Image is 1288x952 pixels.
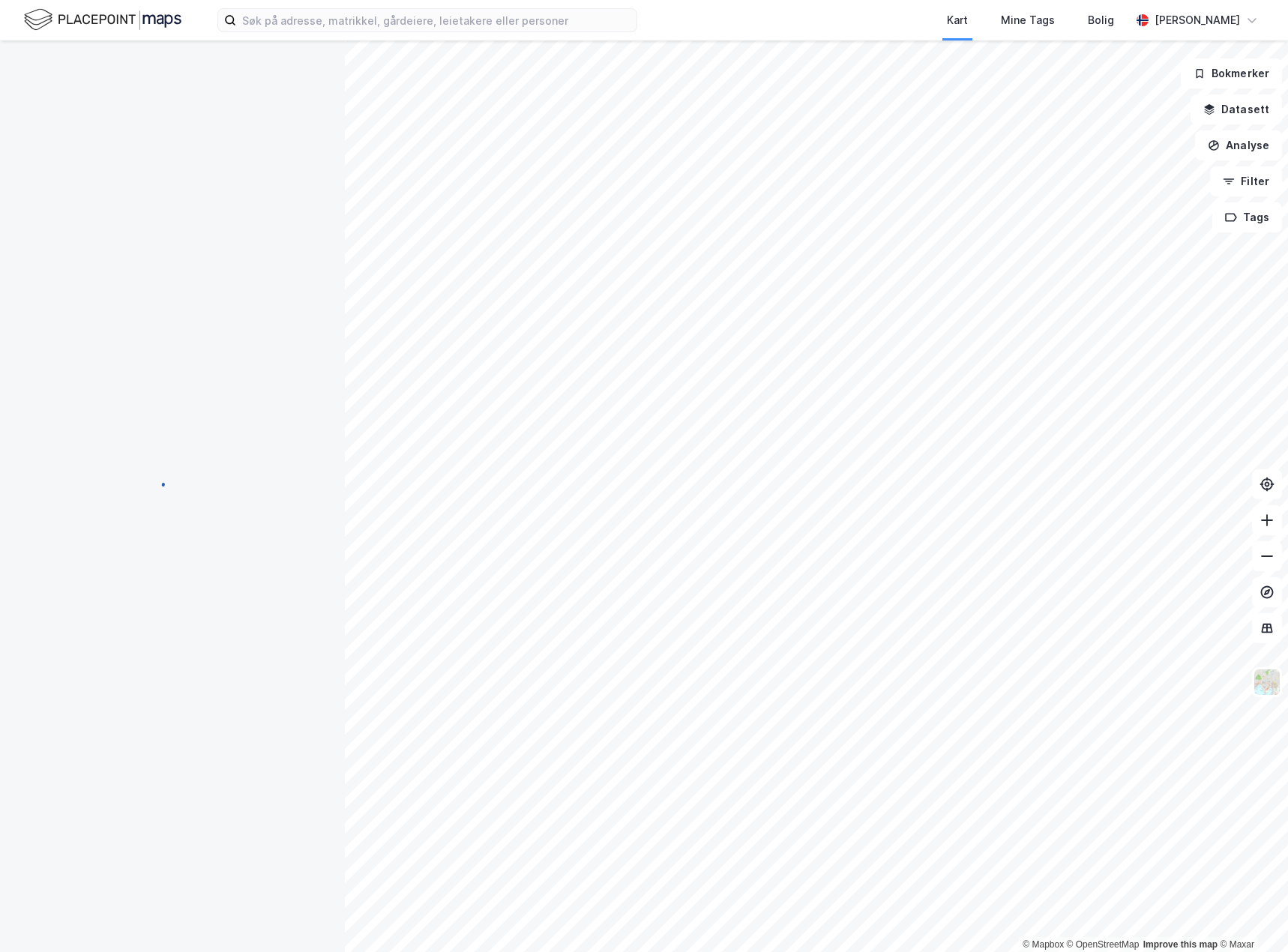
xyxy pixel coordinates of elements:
iframe: Chat Widget [1213,880,1288,952]
div: Kart [947,11,968,29]
div: Kontrollprogram for chat [1213,880,1288,952]
a: Improve this map [1143,939,1218,950]
button: Datasett [1191,94,1282,124]
div: [PERSON_NAME] [1155,11,1240,29]
img: Z [1253,668,1281,696]
button: Filter [1210,166,1282,196]
img: spinner.a6d8c91a73a9ac5275cf975e30b51cfb.svg [160,475,184,499]
button: Analyse [1195,130,1282,160]
input: Søk på adresse, matrikkel, gårdeiere, leietakere eller personer [236,9,637,31]
button: Tags [1212,202,1282,232]
div: Mine Tags [1001,11,1055,29]
div: Bolig [1088,11,1114,29]
img: logo.f888ab2527a4732fd821a326f86c7f29.svg [24,7,181,33]
button: Bokmerker [1181,58,1282,88]
a: OpenStreetMap [1067,939,1140,950]
a: Mapbox [1023,939,1064,950]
